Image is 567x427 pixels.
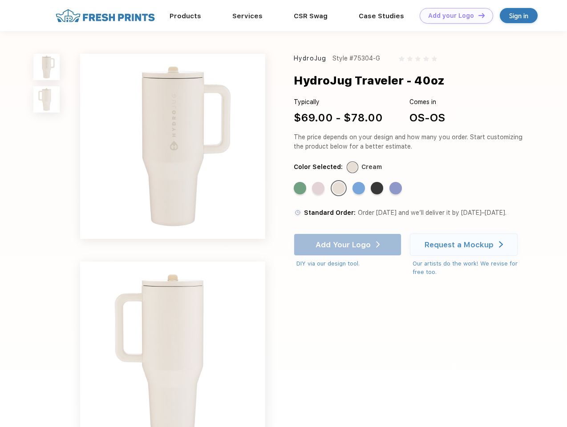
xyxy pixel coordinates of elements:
span: Standard Order: [304,209,356,216]
div: Style #75304-G [332,54,380,63]
div: Typically [294,97,383,107]
div: Add your Logo [428,12,474,20]
div: HydroJug Traveler - 40oz [294,72,445,89]
div: Our artists do the work! We revise for free too. [413,259,526,277]
div: Sign in [509,11,528,21]
div: Peri [389,182,402,194]
div: Color Selected: [294,162,343,172]
img: gray_star.svg [423,56,429,61]
a: Products [170,12,201,20]
img: fo%20logo%202.webp [53,8,158,24]
img: DT [478,13,485,18]
img: func=resize&h=100 [33,54,60,80]
div: Comes in [409,97,445,107]
div: Cream [332,182,345,194]
img: func=resize&h=100 [33,86,60,113]
img: gray_star.svg [399,56,404,61]
span: Order [DATE] and we’ll deliver it by [DATE]–[DATE]. [358,209,506,216]
div: HydroJug [294,54,326,63]
img: func=resize&h=640 [80,54,265,239]
div: The price depends on your design and how many you order. Start customizing the product below for ... [294,133,526,151]
img: gray_star.svg [432,56,437,61]
div: Riptide [352,182,365,194]
a: Sign in [500,8,538,23]
div: Cream [361,162,382,172]
div: Sage [294,182,306,194]
div: DIY via our design tool. [296,259,401,268]
img: standard order [294,209,302,217]
div: Black [371,182,383,194]
img: gray_star.svg [415,56,421,61]
img: white arrow [499,241,503,248]
div: Request a Mockup [425,240,494,249]
img: gray_star.svg [407,56,413,61]
div: Pink Sand [312,182,324,194]
div: $69.00 - $78.00 [294,110,383,126]
div: OS-OS [409,110,445,126]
